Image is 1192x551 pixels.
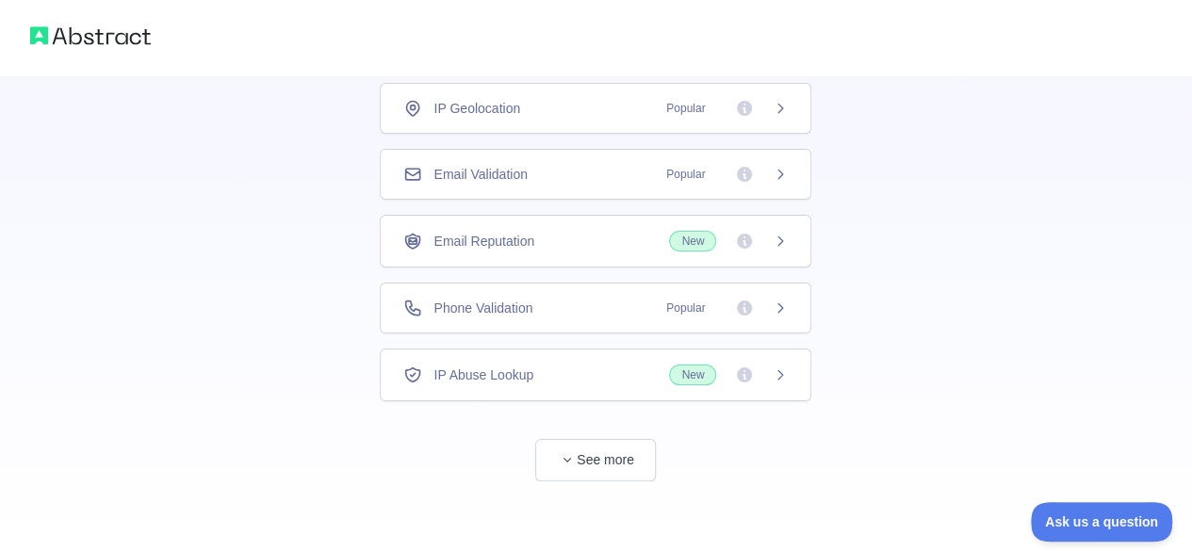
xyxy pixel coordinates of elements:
span: Phone Validation [433,299,532,317]
iframe: Toggle Customer Support [1031,502,1173,542]
span: Popular [655,99,716,118]
span: New [669,231,716,251]
span: Popular [655,299,716,317]
img: Abstract logo [30,23,151,49]
span: Email Reputation [433,232,534,251]
span: Popular [655,165,716,184]
button: See more [535,439,656,481]
span: Email Validation [433,165,527,184]
span: New [669,365,716,385]
span: IP Geolocation [433,99,520,118]
span: IP Abuse Lookup [433,365,533,384]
